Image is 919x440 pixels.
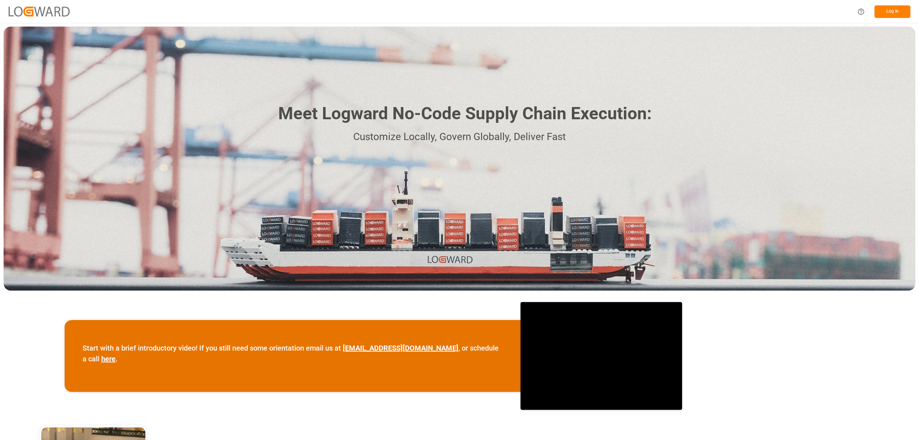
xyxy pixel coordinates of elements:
p: Customize Locally, Govern Globally, Deliver Fast [267,129,652,145]
img: Logward_new_orange.png [9,6,70,16]
button: Log In [874,5,910,18]
button: Help Center [853,4,869,20]
a: [EMAIL_ADDRESS][DOMAIN_NAME] [343,344,458,352]
a: here [101,355,116,363]
h1: Meet Logward No-Code Supply Chain Execution: [278,101,652,126]
p: Start with a brief introductory video! If you still need some orientation email us at , or schedu... [83,343,503,364]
